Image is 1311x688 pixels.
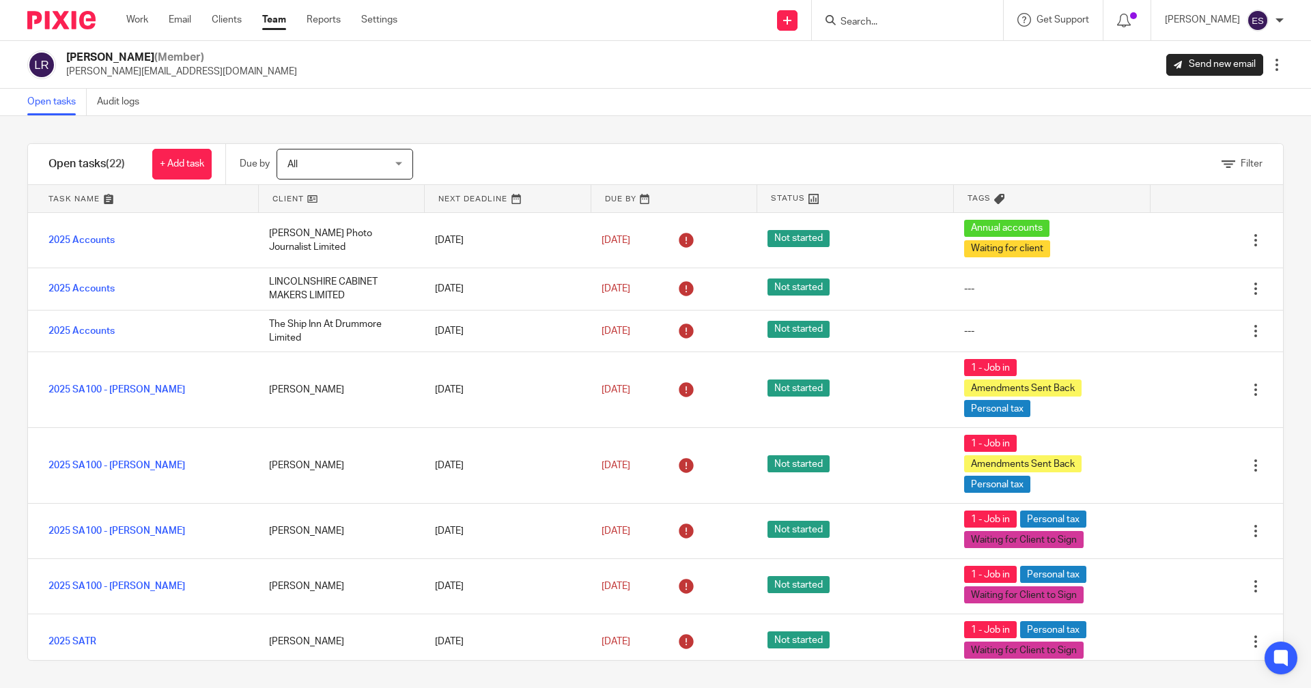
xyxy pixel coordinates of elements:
div: [DATE] [421,376,587,403]
span: Not started [767,521,830,538]
span: Personal tax [1020,621,1086,638]
a: Work [126,13,148,27]
span: Annual accounts [964,220,1049,237]
span: Not started [767,278,830,296]
div: [DATE] [421,227,587,254]
a: 2025 Accounts [48,326,115,336]
img: svg%3E [27,51,56,79]
span: Amendments Sent Back [964,455,1082,472]
div: [PERSON_NAME] [255,452,421,479]
a: Audit logs [97,89,150,115]
a: + Add task [152,149,212,180]
a: Clients [212,13,242,27]
span: [DATE] [602,284,630,293]
span: Not started [767,455,830,472]
span: Amendments Sent Back [964,379,1082,397]
div: [DATE] [421,628,587,655]
span: Waiting for Client to Sign [964,642,1084,659]
span: [DATE] [602,526,630,536]
span: Not started [767,631,830,648]
a: Settings [361,13,397,27]
div: [DATE] [421,452,587,479]
p: [PERSON_NAME] [1165,13,1240,27]
div: [DATE] [421,517,587,545]
span: 1 - Job in [964,621,1017,638]
div: [PERSON_NAME] [255,573,421,600]
span: Not started [767,576,830,593]
span: [DATE] [602,235,630,245]
img: Pixie [27,11,96,29]
span: 1 - Job in [964,566,1017,583]
h2: [PERSON_NAME] [66,51,297,65]
a: 2025 SA100 - [PERSON_NAME] [48,526,185,536]
span: Waiting for client [964,240,1050,257]
a: 2025 SA100 - [PERSON_NAME] [48,385,185,395]
span: (22) [106,158,125,169]
h1: Open tasks [48,157,125,171]
div: The Ship Inn At Drummore Limited [255,311,421,352]
span: Personal tax [964,400,1030,417]
div: [PERSON_NAME] [255,517,421,545]
span: Personal tax [964,476,1030,493]
p: Due by [240,157,270,171]
img: svg%3E [1247,10,1269,31]
div: [DATE] [421,317,587,345]
span: Waiting for Client to Sign [964,531,1084,548]
a: Reports [307,13,341,27]
div: --- [964,282,974,296]
span: Personal tax [1020,511,1086,528]
a: 2025 Accounts [48,235,115,245]
a: Send new email [1166,54,1263,76]
span: 1 - Job in [964,359,1017,376]
div: [PERSON_NAME] Photo Journalist Limited [255,220,421,261]
span: 1 - Job in [964,435,1017,452]
a: Email [169,13,191,27]
span: [DATE] [602,461,630,470]
span: [DATE] [602,582,630,591]
span: Get Support [1037,15,1089,25]
span: 1 - Job in [964,511,1017,528]
a: Open tasks [27,89,87,115]
span: Not started [767,230,830,247]
span: [DATE] [602,637,630,646]
div: --- [964,324,974,338]
span: [DATE] [602,326,630,336]
span: Waiting for Client to Sign [964,586,1084,603]
div: [PERSON_NAME] [255,376,421,403]
span: Filter [1241,159,1263,169]
span: All [287,160,298,169]
a: 2025 SA100 - [PERSON_NAME] [48,461,185,470]
span: [DATE] [602,385,630,395]
a: 2025 SA100 - [PERSON_NAME] [48,582,185,591]
span: Status [771,192,805,204]
div: [DATE] [421,573,587,600]
a: Team [262,13,286,27]
span: Not started [767,321,830,338]
a: 2025 SATR [48,637,96,646]
div: [PERSON_NAME] [255,628,421,655]
p: [PERSON_NAME][EMAIL_ADDRESS][DOMAIN_NAME] [66,65,297,78]
span: Personal tax [1020,566,1086,583]
div: [DATE] [421,275,587,302]
a: 2025 Accounts [48,284,115,293]
input: Search [839,16,962,29]
div: LINCOLNSHIRE CABINET MAKERS LIMITED [255,268,421,310]
span: Tags [968,192,991,204]
span: (Member) [154,52,204,63]
span: Not started [767,379,830,397]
